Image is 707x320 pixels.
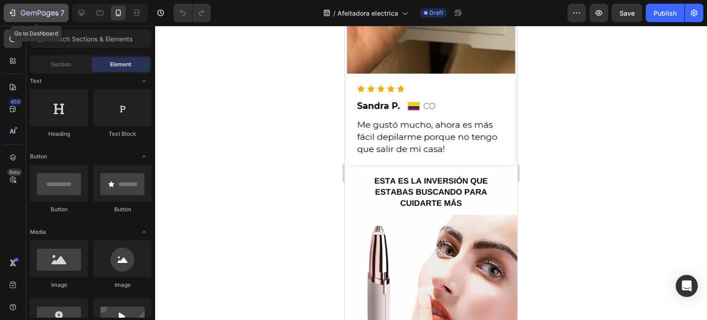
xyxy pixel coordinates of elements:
button: Save [612,4,642,22]
p: 7 [60,7,64,18]
span: Section [51,60,71,69]
button: 7 [4,4,69,22]
span: Button [30,152,47,161]
button: Publish [646,4,684,22]
span: Toggle open [137,74,151,88]
div: Heading [30,130,88,138]
input: Search Sections & Elements [30,29,151,48]
span: Afeitadora electrica [337,8,398,18]
span: Draft [429,9,443,17]
span: Element [110,60,131,69]
div: Button [93,205,151,214]
div: Image [93,281,151,289]
span: Toggle open [137,149,151,164]
span: / [333,8,336,18]
span: Save [620,9,635,17]
span: Text [30,77,41,85]
div: Text Block [93,130,151,138]
div: Beta [7,169,22,176]
div: Publish [654,8,677,18]
div: 450 [9,98,22,105]
span: Toggle open [137,225,151,239]
span: Media [30,228,46,236]
iframe: Design area [345,26,517,320]
div: Open Intercom Messenger [676,275,698,297]
div: Undo/Redo [174,4,211,22]
div: Button [30,205,88,214]
div: Image [30,281,88,289]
